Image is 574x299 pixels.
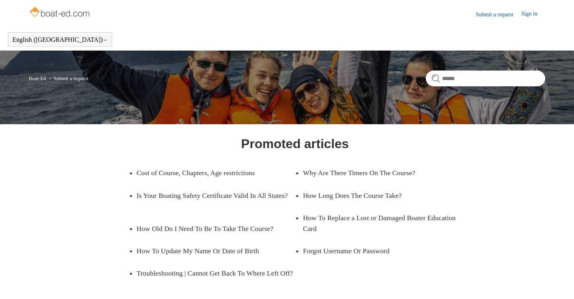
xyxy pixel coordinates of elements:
a: Cost of Course, Chapters, Age restrictions [137,162,283,184]
button: English ([GEOGRAPHIC_DATA]) [12,36,108,43]
li: Boat-Ed [29,75,47,81]
input: Search [426,70,545,86]
a: Is Your Boating Safety Certificate Valid In All States? [137,184,295,207]
a: Forgot Username Or Password [303,240,449,262]
img: Boat-Ed Help Center home page [29,5,92,21]
h1: Promoted articles [241,134,349,153]
a: How To Replace a Lost or Damaged Boater Education Card [303,207,461,240]
a: Submit a request [476,10,521,19]
a: Sign in [521,10,545,19]
a: How Long Does The Course Take? [303,184,449,207]
a: How To Update My Name Or Date of Birth [137,240,283,262]
a: Troubleshooting | Cannot Get Back To Where Left Off? [137,262,295,284]
a: Why Are There Timers On The Course? [303,162,449,184]
li: Submit a request [47,75,88,81]
a: How Old Do I Need To Be To Take The Course? [137,217,283,240]
a: Boat-Ed [29,75,46,81]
